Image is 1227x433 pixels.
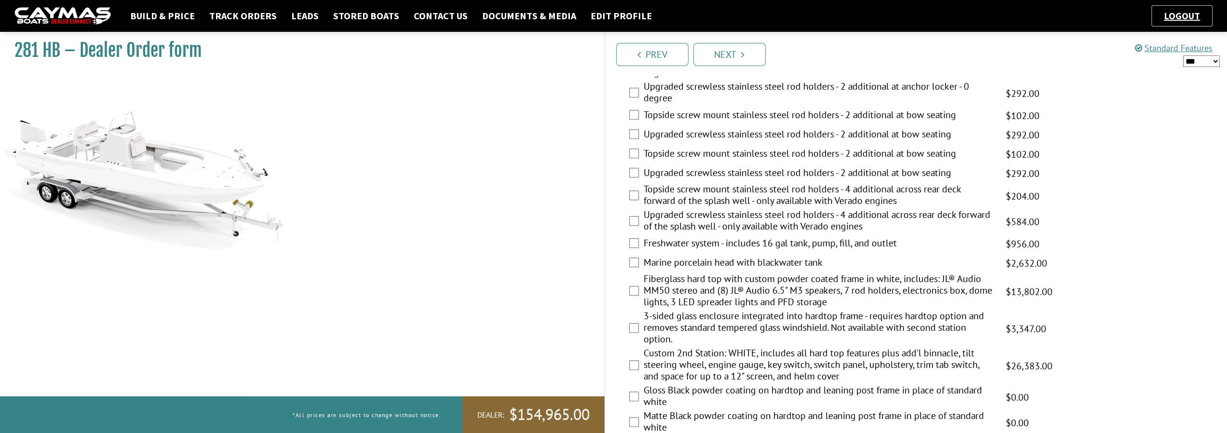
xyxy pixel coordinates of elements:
[409,10,472,22] a: Contact Us
[509,405,590,425] span: $154,965.00
[1006,256,1047,271] span: $2,632.00
[1006,108,1039,123] span: $102.00
[644,237,994,251] label: Freshwater system - includes 16 gal tank, pump, fill, and outlet
[477,410,504,420] span: Dealer:
[644,81,994,106] label: Upgraded screwless stainless steel rod holders - 2 additional at anchor locker - 0 degree
[1006,128,1039,142] span: $292.00
[644,167,994,181] label: Upgraded screwless stainless steel rod holders - 2 additional at bow seating
[1006,390,1029,405] span: $0.00
[693,43,766,66] a: Next
[1135,42,1213,54] a: Standard Features
[1006,322,1046,336] span: $3,347.00
[463,396,604,433] a: Dealer:$154,965.00
[644,257,994,271] label: Marine porcelain head with blackwater tank
[644,209,994,234] label: Upgraded screwless stainless steel rod holders - 4 additional across rear deck forward of the spl...
[328,10,404,22] a: Stored Boats
[1006,237,1039,251] span: $956.00
[1006,147,1039,162] span: $102.00
[644,273,994,310] label: Fiberglass hard top with custom powder coated frame in white, includes: JL® Audio MM50 stereo and...
[14,40,580,61] h1: 281 HB – Dealer Order form
[286,10,324,22] a: Leads
[1006,284,1052,299] span: $13,802.00
[1006,215,1039,229] span: $584.00
[477,10,581,22] a: Documents & Media
[14,7,111,25] img: caymas-dealer-connect-2ed40d3bc7270c1d8d7ffb4b79bf05adc795679939227970def78ec6f6c03838.gif
[204,10,282,22] a: Track Orders
[1006,359,1052,373] span: $26,383.00
[644,183,994,209] label: Topside screw mount stainless steel rod holders - 4 additional across rear deck forward of the sp...
[644,148,994,162] label: Topside screw mount stainless steel rod holders - 2 additional at bow seating
[644,347,994,384] label: Custom 2nd Station: WHITE, includes all hard top features plus add'l binnacle, tilt steering whee...
[644,384,994,410] label: Gloss Black powder coating on hardtop and leaning post frame in place of standard white
[1006,86,1039,101] span: $292.00
[1006,416,1029,430] span: $0.00
[1006,189,1039,203] span: $204.00
[644,128,994,142] label: Upgraded screwless stainless steel rod holders - 2 additional at bow seating
[293,407,441,423] p: *All prices are subject to change without notice.
[616,43,688,66] a: Prev
[1159,10,1205,22] a: Logout
[1006,166,1039,181] span: $292.00
[586,10,657,22] a: Edit Profile
[644,109,994,123] label: Topside screw mount stainless steel rod holders - 2 additional at bow seating
[644,310,994,347] label: 3-sided glass enclosure integrated into hardtop frame - requires hardtop option and removes stand...
[125,10,200,22] a: Build & Price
